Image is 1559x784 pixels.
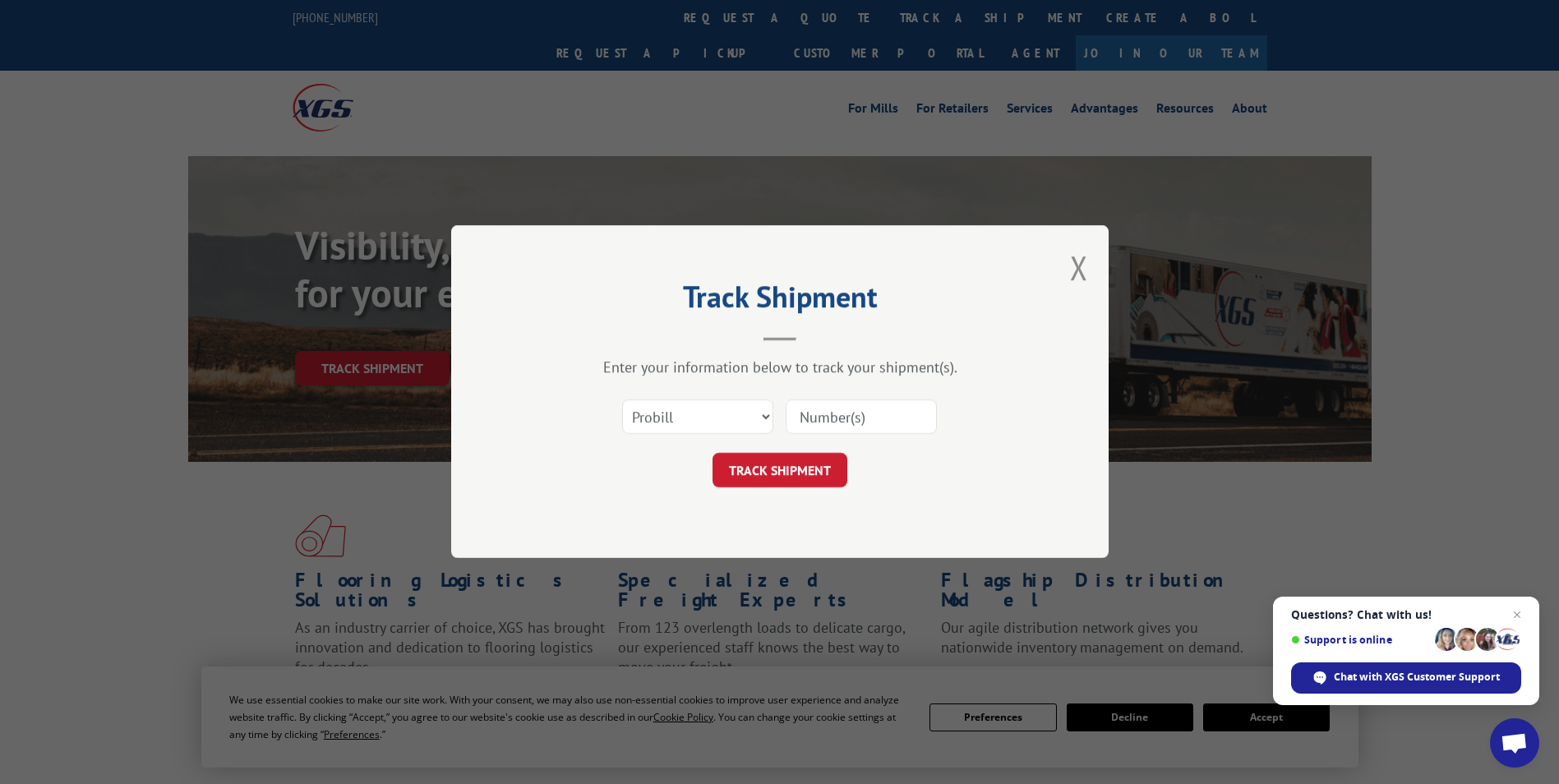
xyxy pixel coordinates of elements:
[1490,718,1539,768] div: Open chat
[533,358,1026,377] div: Enter your information below to track your shipment(s).
[786,400,937,435] input: Number(s)
[1291,634,1429,646] span: Support is online
[1291,608,1521,621] span: Questions? Chat with us!
[1334,670,1500,685] span: Chat with XGS Customer Support
[1507,605,1527,625] span: Close chat
[533,285,1026,316] h2: Track Shipment
[713,454,847,488] button: TRACK SHIPMENT
[1070,246,1088,289] button: Close modal
[1291,662,1521,694] div: Chat with XGS Customer Support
